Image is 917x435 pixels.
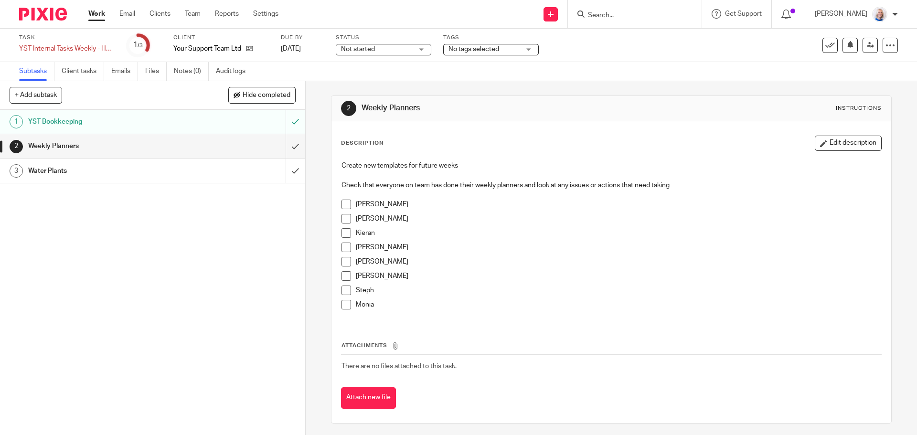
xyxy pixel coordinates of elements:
button: Edit description [815,136,882,151]
label: Status [336,34,431,42]
label: Task [19,34,115,42]
a: Clients [149,9,171,19]
span: There are no files attached to this task. [341,363,457,370]
div: 3 [10,164,23,178]
p: [PERSON_NAME] [356,243,881,252]
span: Hide completed [243,92,290,99]
span: [DATE] [281,45,301,52]
p: Kieran [356,228,881,238]
small: /3 [138,43,143,48]
button: Hide completed [228,87,296,103]
p: [PERSON_NAME] [356,214,881,223]
h1: Weekly Planners [362,103,632,113]
a: Audit logs [216,62,253,81]
div: Instructions [836,105,882,112]
p: Your Support Team Ltd [173,44,241,53]
h1: Weekly Planners [28,139,193,153]
span: Get Support [725,11,762,17]
a: Files [145,62,167,81]
p: Steph [356,286,881,295]
a: Email [119,9,135,19]
a: Subtasks [19,62,54,81]
label: Tags [443,34,539,42]
input: Search [587,11,673,20]
p: [PERSON_NAME] [356,271,881,281]
p: [PERSON_NAME] [356,257,881,266]
p: Create new templates for future weeks [341,161,881,170]
div: YST Internal Tasks Weekly - Hayley [19,44,115,53]
label: Client [173,34,269,42]
div: 1 [10,115,23,128]
h1: Water Plants [28,164,193,178]
a: Notes (0) [174,62,209,81]
h1: YST Bookkeeping [28,115,193,129]
span: Not started [341,46,375,53]
button: + Add subtask [10,87,62,103]
a: Reports [215,9,239,19]
img: Pixie [19,8,67,21]
label: Due by [281,34,324,42]
button: Attach new file [341,387,396,409]
span: No tags selected [448,46,499,53]
a: Client tasks [62,62,104,81]
img: Low%20Res%20-%20Your%20Support%20Team%20-5.jpg [872,7,887,22]
p: Description [341,139,384,147]
p: [PERSON_NAME] [356,200,881,209]
a: Work [88,9,105,19]
div: 2 [10,140,23,153]
p: [PERSON_NAME] [815,9,867,19]
a: Settings [253,9,278,19]
span: Attachments [341,343,387,348]
p: Check that everyone on team has done their weekly planners and look at any issues or actions that... [341,180,881,190]
a: Emails [111,62,138,81]
div: 2 [341,101,356,116]
div: 1 [133,40,143,51]
p: Monia [356,300,881,309]
a: Team [185,9,201,19]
